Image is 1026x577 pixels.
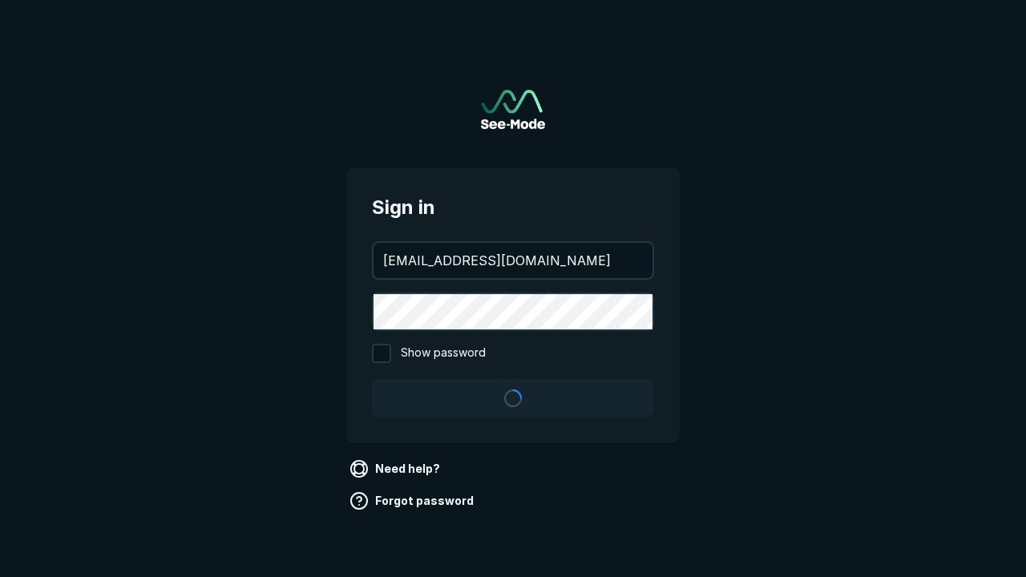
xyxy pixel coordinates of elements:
a: Go to sign in [481,90,545,129]
a: Need help? [346,456,446,482]
span: Sign in [372,193,654,222]
span: Show password [401,344,486,363]
a: Forgot password [346,488,480,514]
input: your@email.com [374,243,652,278]
img: See-Mode Logo [481,90,545,129]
